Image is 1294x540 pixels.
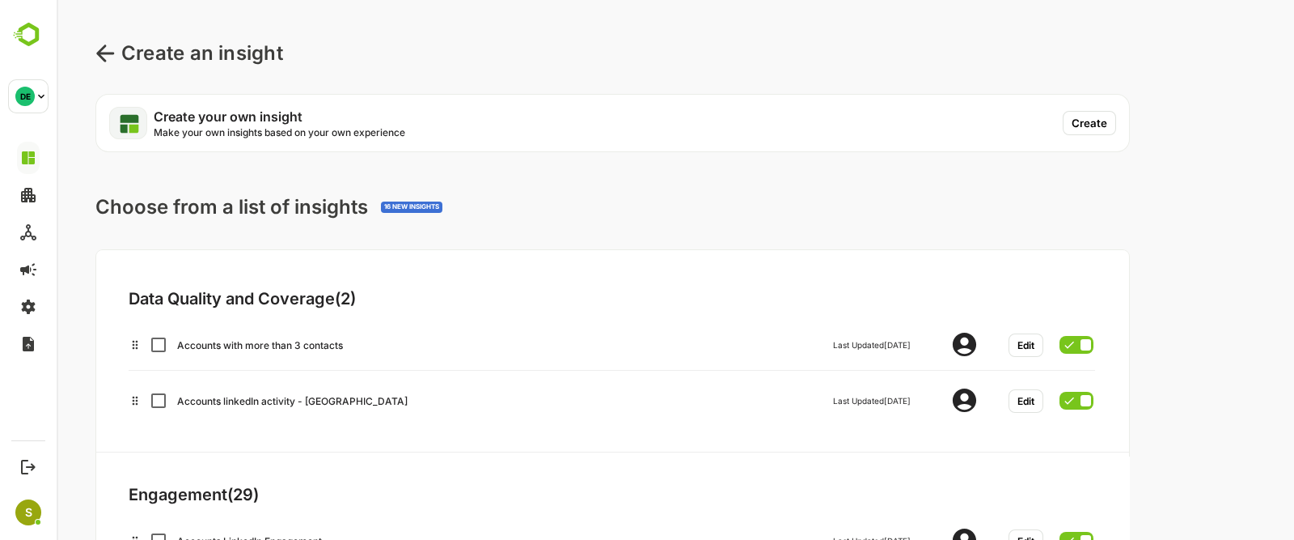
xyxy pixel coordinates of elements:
[72,328,1037,357] div: Checkbox demoAccounts with more than 3 contactsLast Updated[DATE]Edit
[72,485,864,504] div: Engagement ( 29 )
[952,334,987,357] button: Edit
[8,19,49,50] img: BambooboxLogoMark.f1c84d78b4c51b1a7b5f700c9845e183.svg
[97,110,353,124] p: Create your own insight
[17,456,39,478] button: Logout
[15,500,41,525] div: S
[72,384,1037,413] div: Checkbox demoAccounts linkedIn activity - [GEOGRAPHIC_DATA]Last Updated[DATE]Edit
[39,196,386,219] div: Choose from a list of insights
[952,389,987,413] button: Edit
[328,203,383,211] div: 16 NEW INSIGHTS
[776,340,854,350] div: Last Updated [DATE]
[15,87,35,106] div: DE
[72,289,864,308] div: Data Quality and Coverage ( 2 )
[121,339,557,351] div: Accounts with more than 3 contacts
[97,127,353,139] p: Make your own insights based on your own experience
[121,395,557,407] div: Accounts linkedIn activity - [GEOGRAPHIC_DATA]
[65,39,226,68] p: Create an insight
[1006,111,1059,135] button: Create
[1006,111,1072,135] a: Create
[776,396,854,406] div: Last Updated [DATE]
